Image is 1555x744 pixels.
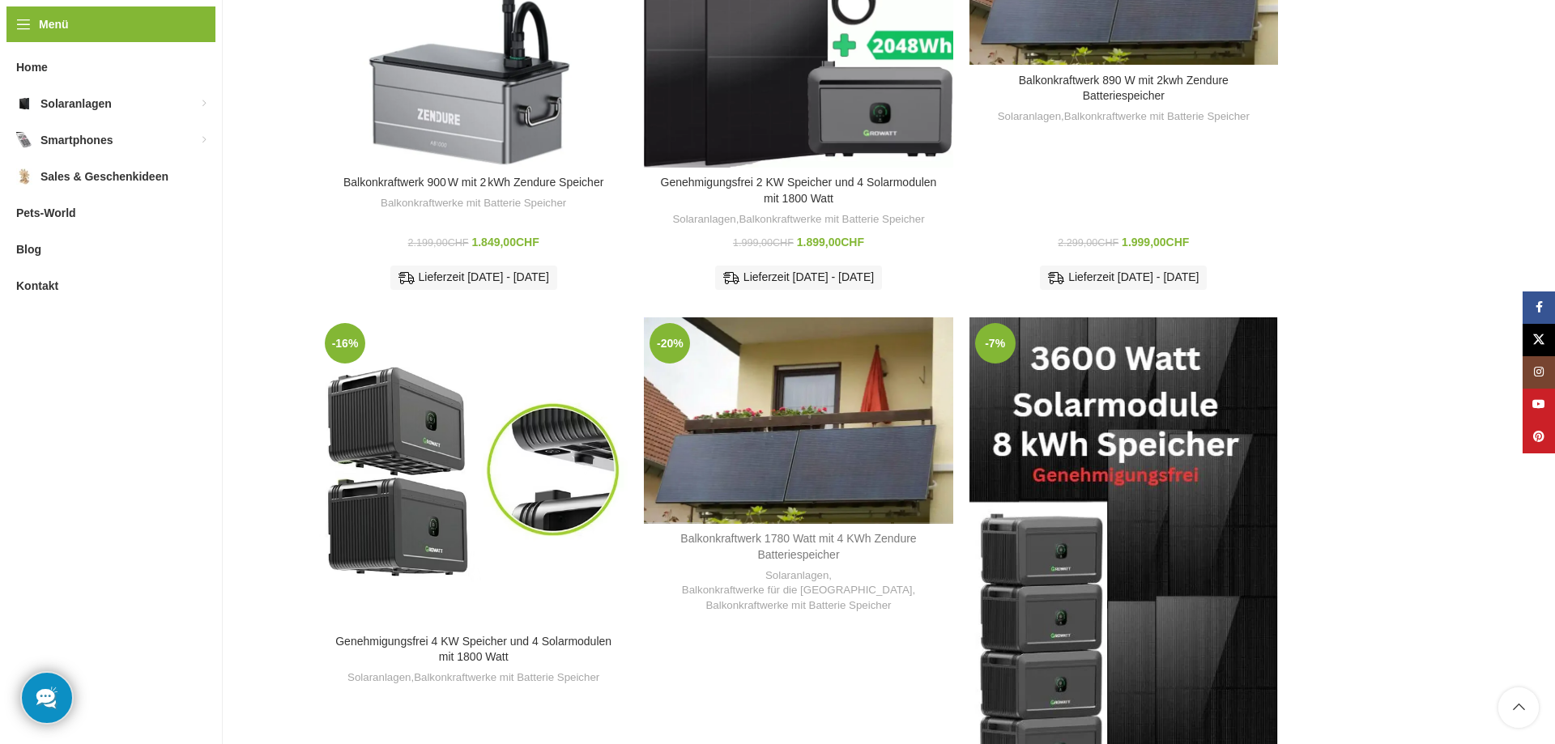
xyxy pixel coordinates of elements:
[414,670,599,686] a: Balkonkraftwerke mit Batterie Speicher
[471,236,539,249] bdi: 1.849,00
[715,266,882,290] div: Lieferzeit [DATE] - [DATE]
[39,15,69,33] span: Menü
[797,236,864,249] bdi: 1.899,00
[1064,109,1250,125] a: Balkonkraftwerke mit Batterie Speicher
[1523,356,1555,389] a: Instagram Social Link
[448,237,469,249] span: CHF
[652,568,944,614] div: , ,
[347,670,411,686] a: Solaranlagen
[739,212,924,227] a: Balkonkraftwerke mit Batterie Speicher
[390,266,557,290] div: Lieferzeit [DATE] - [DATE]
[16,53,48,82] span: Home
[16,132,32,148] img: Smartphones
[644,317,952,524] a: Balkonkraftwerk 1780 Watt mit 4 KWh Zendure Batteriespeicher
[1040,266,1207,290] div: Lieferzeit [DATE] - [DATE]
[1166,236,1190,249] span: CHF
[1122,236,1189,249] bdi: 1.999,00
[672,212,735,227] a: Solaranlagen
[16,235,41,264] span: Blog
[325,323,365,363] span: -16%
[1523,421,1555,453] a: Pinterest Social Link
[381,196,566,211] a: Balkonkraftwerke mit Batterie Speicher
[650,323,690,363] span: -20%
[40,89,112,118] span: Solaranlagen
[1498,687,1539,728] a: Scroll to top button
[16,198,76,227] span: Pets-World
[1523,324,1555,356] a: X Social Link
[343,176,603,189] a: Balkonkraftwerk 900 W mit 2 kWh Zendure Speicher
[319,317,628,626] a: Genehmigungsfrei 4 KW Speicher und 4 Solarmodulen mit 1800 Watt
[978,109,1270,125] div: ,
[327,670,620,686] div: ,
[680,532,916,561] a: Balkonkraftwerk 1780 Watt mit 4 KWh Zendure Batteriespeicher
[661,176,937,205] a: Genehmigungsfrei 2 KW Speicher und 4 Solarmodulen mit 1800 Watt
[1523,291,1555,324] a: Facebook Social Link
[975,323,1016,363] span: -7%
[705,598,891,614] a: Balkonkraftwerke mit Batterie Speicher
[40,125,113,155] span: Smartphones
[16,271,58,300] span: Kontakt
[998,109,1061,125] a: Solaranlagen
[16,168,32,185] img: Sales & Geschenkideen
[408,237,469,249] bdi: 2.199,00
[652,212,944,227] div: ,
[1523,389,1555,421] a: YouTube Social Link
[682,583,913,598] a: Balkonkraftwerke für die [GEOGRAPHIC_DATA]
[773,237,794,249] span: CHF
[16,96,32,112] img: Solaranlagen
[841,236,864,249] span: CHF
[1097,237,1118,249] span: CHF
[1058,237,1118,249] bdi: 2.299,00
[335,635,611,664] a: Genehmigungsfrei 4 KW Speicher und 4 Solarmodulen mit 1800 Watt
[1019,74,1229,103] a: Balkonkraftwerk 890 W mit 2kwh Zendure Batteriespeicher
[765,568,829,584] a: Solaranlagen
[733,237,794,249] bdi: 1.999,00
[516,236,539,249] span: CHF
[40,162,168,191] span: Sales & Geschenkideen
